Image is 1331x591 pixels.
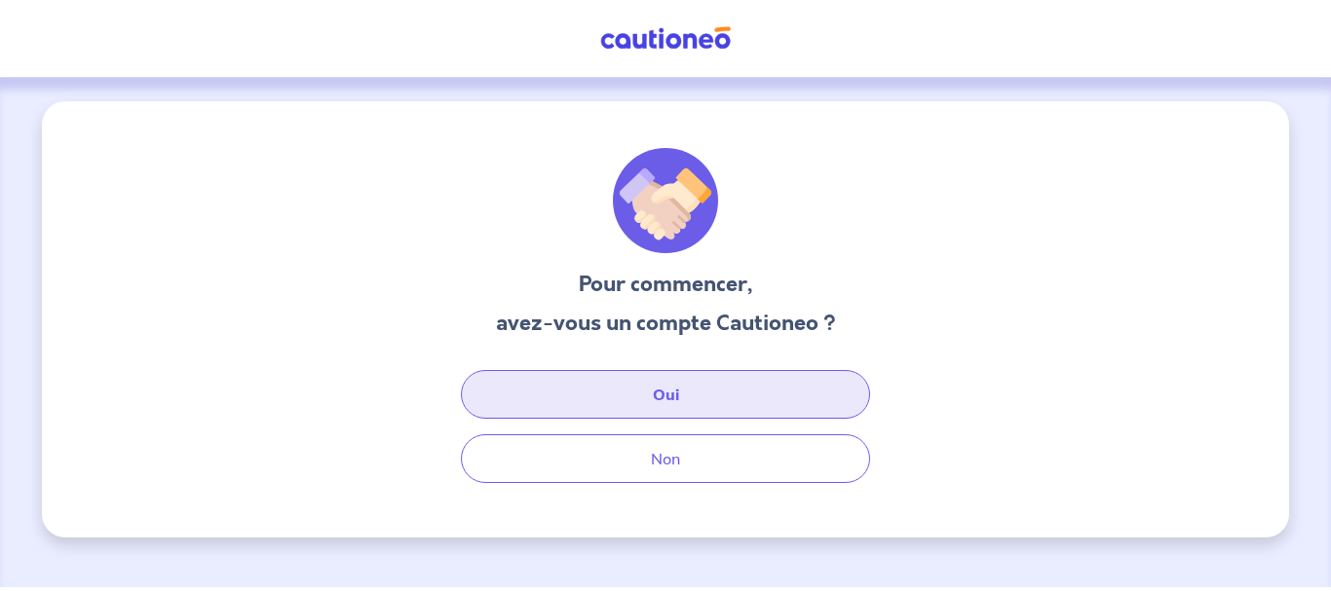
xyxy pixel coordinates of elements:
[496,308,836,339] h3: avez-vous un compte Cautioneo ?
[461,434,870,483] button: Non
[592,26,739,51] img: Cautioneo
[496,269,836,300] h3: Pour commencer,
[461,370,870,419] button: Oui
[613,148,718,253] img: illu_welcome.svg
